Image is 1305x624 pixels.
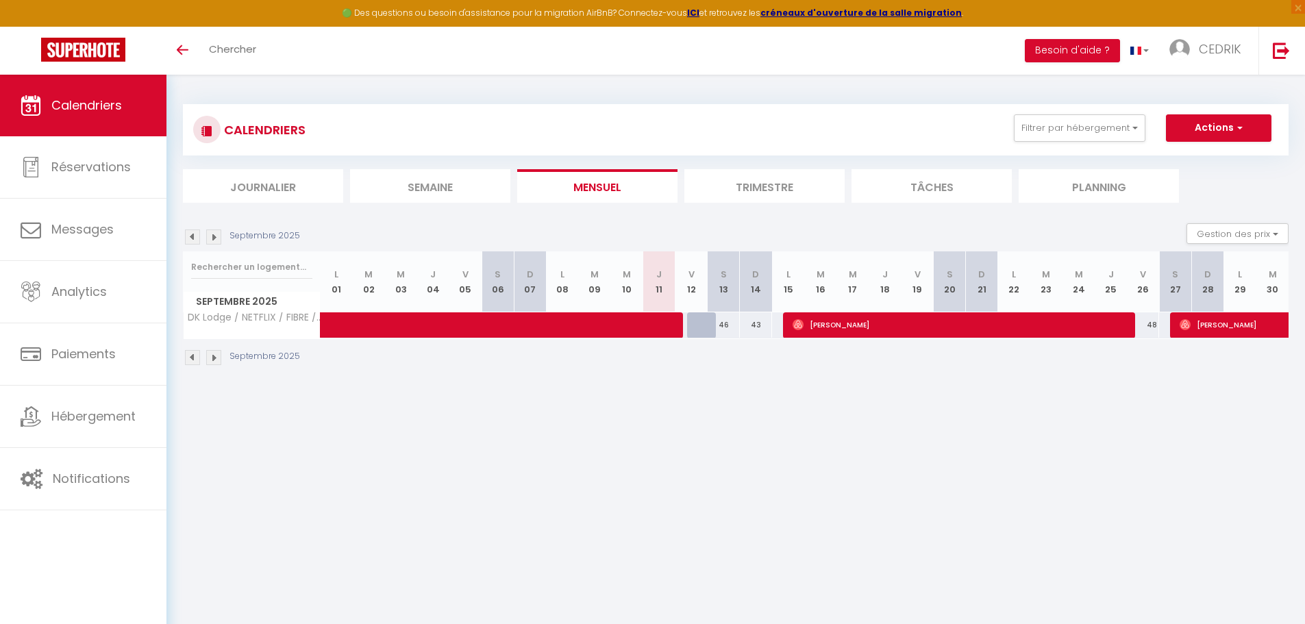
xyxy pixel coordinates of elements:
[578,251,610,312] th: 09
[643,251,675,312] th: 11
[186,312,323,323] span: DK Lodge / NETFLIX / FIBRE / COSY
[708,312,740,338] div: 46
[199,27,266,75] a: Chercher
[1140,268,1146,281] abbr: V
[947,268,953,281] abbr: S
[417,251,449,312] th: 04
[849,268,857,281] abbr: M
[687,7,699,18] a: ICI
[804,251,836,312] th: 16
[708,251,740,312] th: 13
[364,268,373,281] abbr: M
[1108,268,1114,281] abbr: J
[1025,39,1120,62] button: Besoin d'aide ?
[1012,268,1016,281] abbr: L
[183,169,343,203] li: Journalier
[656,268,662,281] abbr: J
[1042,268,1050,281] abbr: M
[1127,312,1159,338] div: 48
[1159,251,1191,312] th: 27
[684,169,845,203] li: Trimestre
[852,169,1012,203] li: Tâches
[350,169,510,203] li: Semaine
[915,268,921,281] abbr: V
[385,251,417,312] th: 03
[334,268,338,281] abbr: L
[836,251,869,312] th: 17
[869,251,901,312] th: 18
[610,251,643,312] th: 10
[482,251,514,312] th: 06
[51,345,116,362] span: Paiements
[675,251,708,312] th: 12
[817,268,825,281] abbr: M
[51,221,114,238] span: Messages
[449,251,482,312] th: 05
[752,268,759,281] abbr: D
[184,292,320,312] span: Septembre 2025
[998,251,1030,312] th: 22
[1238,268,1242,281] abbr: L
[1199,40,1241,58] span: CEDRIK
[1062,251,1095,312] th: 24
[934,251,966,312] th: 20
[1075,268,1083,281] abbr: M
[397,268,405,281] abbr: M
[495,268,501,281] abbr: S
[1166,114,1271,142] button: Actions
[1127,251,1159,312] th: 26
[623,268,631,281] abbr: M
[760,7,962,18] a: créneaux d'ouverture de la salle migration
[978,268,985,281] abbr: D
[740,312,772,338] div: 43
[1095,251,1127,312] th: 25
[1172,268,1178,281] abbr: S
[353,251,385,312] th: 02
[1256,251,1289,312] th: 30
[221,114,306,145] h3: CALENDRIERS
[51,158,131,175] span: Réservations
[11,5,52,47] button: Ouvrir le widget de chat LiveChat
[1030,251,1062,312] th: 23
[772,251,804,312] th: 15
[527,268,534,281] abbr: D
[591,268,599,281] abbr: M
[51,97,122,114] span: Calendriers
[321,251,353,312] th: 01
[1014,114,1145,142] button: Filtrer par hébergement
[740,251,772,312] th: 14
[966,251,998,312] th: 21
[209,42,256,56] span: Chercher
[1273,42,1290,59] img: logout
[882,268,888,281] abbr: J
[1186,223,1289,244] button: Gestion des prix
[229,350,300,363] p: Septembre 2025
[462,268,469,281] abbr: V
[41,38,125,62] img: Super Booking
[1019,169,1179,203] li: Planning
[1224,251,1256,312] th: 29
[793,312,1132,338] span: [PERSON_NAME]
[430,268,436,281] abbr: J
[560,268,564,281] abbr: L
[517,169,678,203] li: Mensuel
[721,268,727,281] abbr: S
[1247,562,1295,614] iframe: Chat
[191,255,312,279] input: Rechercher un logement...
[1159,27,1258,75] a: ... CEDRIK
[546,251,578,312] th: 08
[786,268,791,281] abbr: L
[229,229,300,242] p: Septembre 2025
[51,408,136,425] span: Hébergement
[51,283,107,300] span: Analytics
[1191,251,1223,312] th: 28
[1169,39,1190,60] img: ...
[514,251,546,312] th: 07
[1204,268,1211,281] abbr: D
[901,251,933,312] th: 19
[688,268,695,281] abbr: V
[1269,268,1277,281] abbr: M
[53,470,130,487] span: Notifications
